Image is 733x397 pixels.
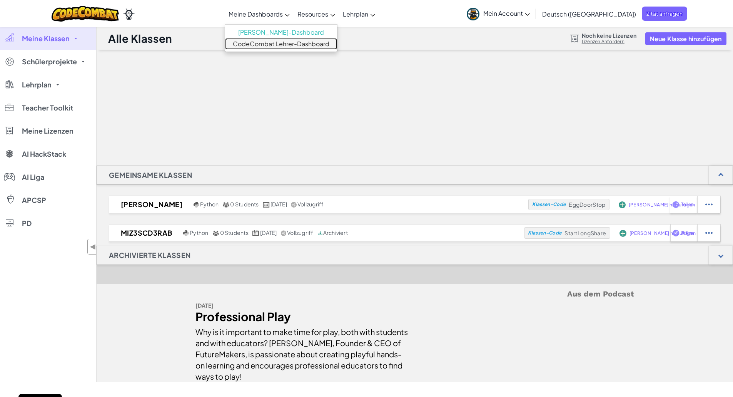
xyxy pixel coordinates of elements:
[629,231,696,236] span: [PERSON_NAME] hinzufügen
[109,227,181,239] h2: MIZ3scd3rab
[225,38,337,50] a: CodeCombat Lehrer-Dashboard
[528,231,561,235] span: Klassen-Code
[225,3,294,24] a: Meine Dashboards
[212,230,219,236] img: MultipleUsers.png
[317,230,323,236] img: IconArchive.svg
[619,230,626,237] img: IconAddStudents.svg
[195,322,409,382] div: Why is it important to make time for play, both with students and with educators? [PERSON_NAME], ...
[705,229,713,236] img: IconStudentEllipsis.svg
[672,201,680,208] img: IconShare_Purple.svg
[532,202,566,207] span: Klassen-Code
[291,202,296,208] img: IconShare_Gray.svg
[22,35,70,42] span: Meine Klassen
[629,203,695,207] span: [PERSON_NAME] hinzufügen
[582,32,636,39] span: Noch keine Lizenzen
[270,201,287,208] span: [DATE]
[22,81,52,88] span: Lehrplan
[317,229,348,236] div: Archiviert
[225,27,337,38] a: [PERSON_NAME]-Dashboard
[339,3,379,24] a: Lehrplan
[263,202,270,208] img: calendar.svg
[294,3,339,24] a: Resources
[542,10,636,18] span: Deutsch ([GEOGRAPHIC_DATA])
[297,10,328,18] span: Resources
[22,104,73,111] span: Teacher Toolkit
[230,201,259,208] span: 0 Students
[483,9,530,17] span: Mein Account
[569,201,605,208] span: EggDoorStop
[681,231,694,235] span: Teilen
[22,174,44,181] span: AI Liga
[195,311,409,322] div: Professional Play
[642,7,687,21] a: Zitat anfragen
[582,39,636,45] a: Lizenzen Anfordern
[97,166,204,185] h1: Gemeinsame Klassen
[22,127,73,134] span: Meine Lizenzen
[297,201,324,208] span: Vollzugriff
[195,300,409,311] div: [DATE]
[467,8,479,20] img: avatar
[252,230,259,236] img: calendar.svg
[645,32,726,45] button: Neue Klasse hinzufügen
[287,229,314,236] span: Vollzugriff
[463,2,534,26] a: Mein Account
[183,230,189,236] img: python.png
[229,10,283,18] span: Meine Dashboards
[123,8,135,20] img: Ozaria
[564,229,606,236] span: StartLongShare
[538,3,640,24] a: Deutsch ([GEOGRAPHIC_DATA])
[672,229,680,236] img: IconShare_Purple.svg
[190,229,208,236] span: Python
[97,246,203,265] h1: Archivierte Klassen
[705,201,713,208] img: IconStudentEllipsis.svg
[343,10,368,18] span: Lehrplan
[90,241,96,252] span: ◀
[619,201,626,208] img: IconAddStudents.svg
[108,31,172,46] h1: Alle Klassen
[22,151,66,157] span: AI HackStack
[194,202,199,208] img: python.png
[281,230,286,236] img: IconShare_Gray.svg
[260,229,277,236] span: [DATE]
[222,202,229,208] img: MultipleUsers.png
[22,58,77,65] span: Schülerprojekte
[109,199,528,210] a: [PERSON_NAME] Python 0 Students [DATE] Vollzugriff
[52,6,119,22] img: CodeCombat logo
[220,229,249,236] span: 0 Students
[109,199,192,210] h2: [PERSON_NAME]
[681,202,694,207] span: Teilen
[200,201,219,208] span: Python
[195,288,634,300] h5: Aus dem Podcast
